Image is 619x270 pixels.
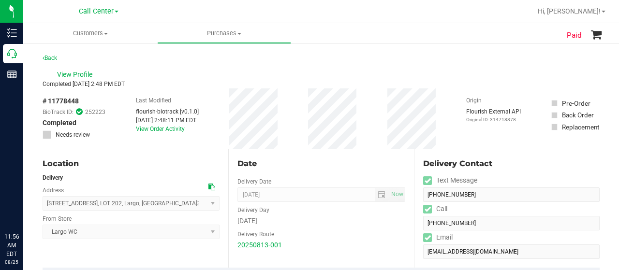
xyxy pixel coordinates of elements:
[4,232,19,258] p: 11:56 AM EDT
[208,182,215,192] div: Copy address to clipboard
[136,116,199,125] div: [DATE] 2:48:11 PM EDT
[57,70,96,80] span: View Profile
[23,23,157,43] a: Customers
[237,241,282,249] a: 20250813-001
[85,108,105,116] span: 252223
[10,193,39,222] iframe: Resource center
[43,186,64,195] label: Address
[423,187,600,202] input: Format: (999) 999-9999
[136,96,171,105] label: Last Modified
[158,29,291,38] span: Purchases
[237,158,405,170] div: Date
[157,23,291,43] a: Purchases
[562,110,594,120] div: Back Order
[466,96,482,105] label: Origin
[423,158,600,170] div: Delivery Contact
[4,258,19,266] p: 08/25
[136,107,199,116] div: flourish-biotrack [v0.1.0]
[423,230,453,244] label: Email
[7,49,17,58] inline-svg: Call Center
[562,99,590,108] div: Pre-Order
[43,118,76,128] span: Completed
[43,214,72,223] label: From Store
[237,177,271,186] label: Delivery Date
[237,206,269,214] label: Delivery Day
[136,126,185,132] a: View Order Activity
[79,7,114,15] span: Call Center
[7,70,17,79] inline-svg: Reports
[43,174,63,181] strong: Delivery
[43,96,79,106] span: # 11778448
[562,122,599,132] div: Replacement
[7,28,17,38] inline-svg: Inventory
[466,107,521,123] div: Flourish External API
[23,29,157,38] span: Customers
[423,202,447,216] label: Call
[43,108,74,116] span: BioTrack ID:
[29,191,40,203] iframe: Resource center unread badge
[423,216,600,230] input: Format: (999) 999-9999
[538,7,601,15] span: Hi, [PERSON_NAME]!
[237,216,405,226] div: [DATE]
[43,158,220,170] div: Location
[466,116,521,123] p: Original ID: 314718878
[76,107,83,116] span: In Sync
[567,30,582,41] span: Paid
[43,81,125,87] span: Completed [DATE] 2:48 PM EDT
[423,173,477,187] label: Text Message
[237,230,274,239] label: Delivery Route
[43,55,57,61] a: Back
[56,130,90,139] span: Needs review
